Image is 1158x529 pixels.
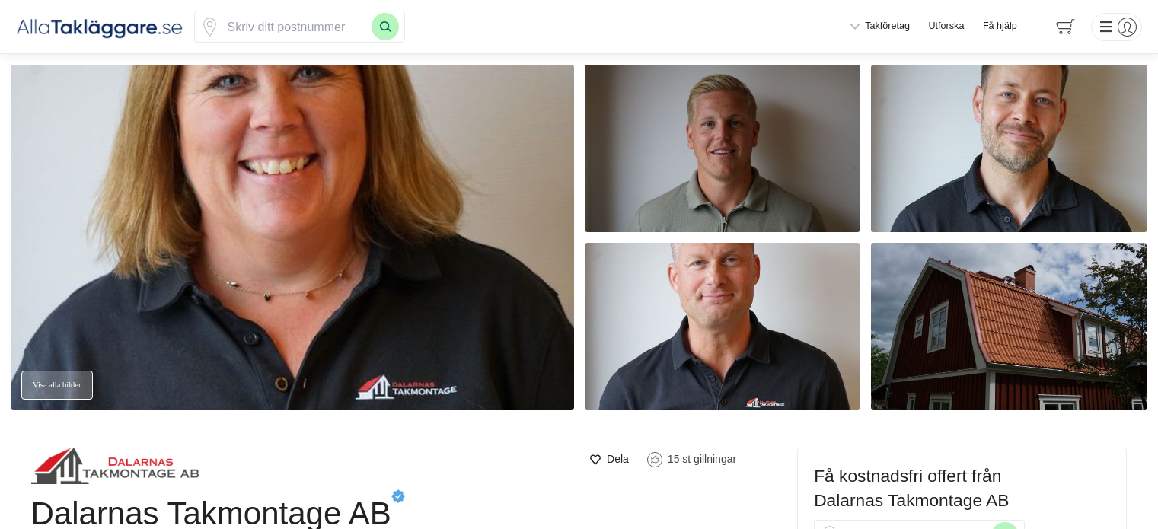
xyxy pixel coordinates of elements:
span: 15 [668,453,680,465]
span: Få hjälp [983,20,1017,33]
span: st gillningar [682,453,736,465]
img: Företagsbild på Dalarnas Takmontage AB – Ett takföretag i Falun [11,65,574,410]
a: Klicka för att gilla Dalarnas Takmontage AB [640,448,744,470]
a: Dela [584,448,634,470]
span: Takföretag [865,20,910,33]
svg: Pin / Karta [200,18,219,37]
img: Bild på Dalarnas Takmontage AB – takläggare i Dalarnas län [871,65,1147,232]
span: Verifierat av Oskar Ståhlberg [391,489,405,503]
img: Alla Takläggare [16,14,183,40]
h3: Få kostnadsfri offert från Dalarnas Takmontage AB [814,464,1110,519]
span: Klicka för att använda din position. [200,18,219,37]
a: Visa alla bilder [21,371,93,400]
button: Sök med postnummer [372,13,399,40]
span: Dela [607,451,629,467]
a: Utforska [929,20,965,33]
input: Skriv ditt postnummer [219,11,372,42]
img: Företagsbild på Dalarnas Takmontage AB – Ett takföretag i Dalarnas län 2024 [585,65,861,232]
img: Takläggare Dalarna [871,243,1147,410]
img: Bild på Dalarnas Takmontage AB – takföretag & takläggare i Falun (Dalarnas län) [585,243,861,410]
img: Logotyp Dalarnas Takmontage AB [31,448,199,484]
span: navigation-cart [1045,14,1086,40]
